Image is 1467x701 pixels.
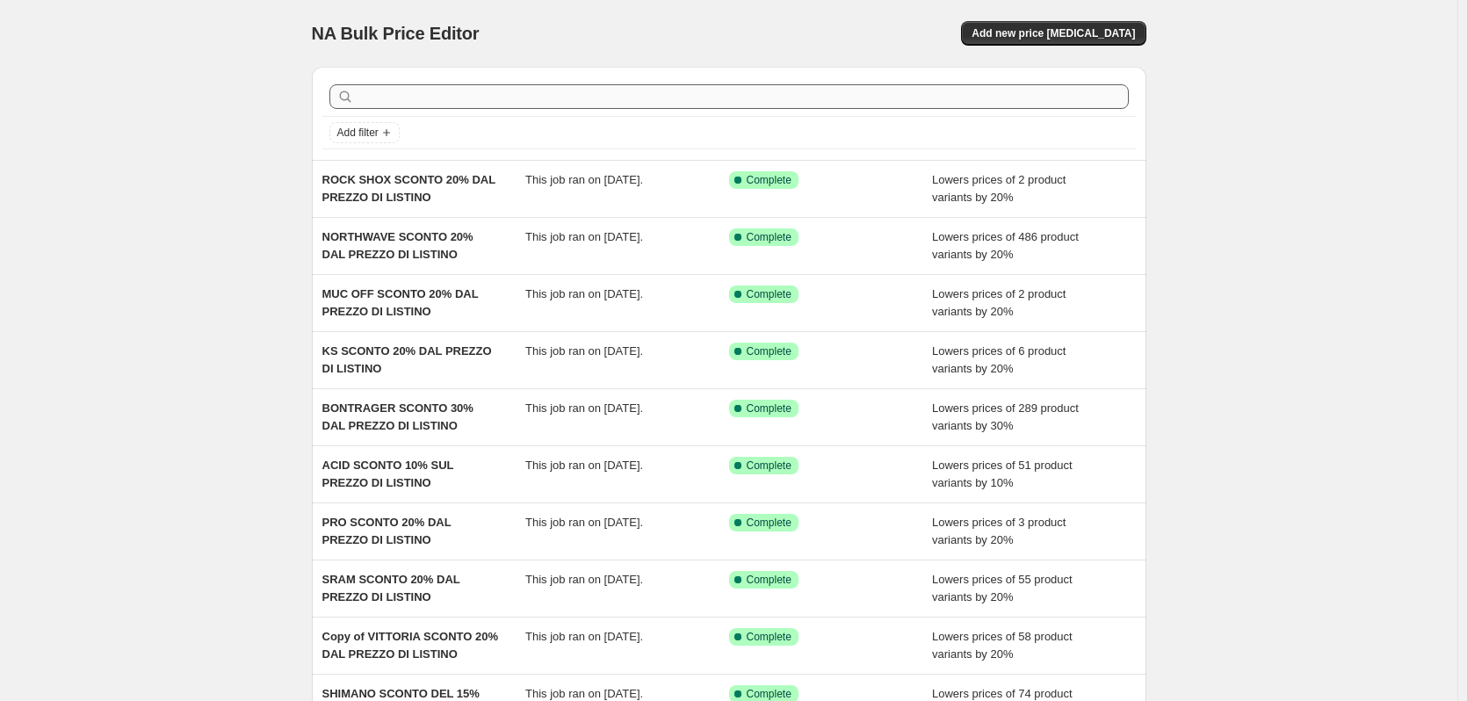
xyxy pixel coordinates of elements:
[322,516,452,546] span: PRO SCONTO 20% DAL PREZZO DI LISTINO
[322,401,473,432] span: BONTRAGER SCONTO 30% DAL PREZZO DI LISTINO
[747,344,791,358] span: Complete
[322,287,479,318] span: MUC OFF SCONTO 20% DAL PREZZO DI LISTINO
[525,630,643,643] span: This job ran on [DATE].
[932,516,1066,546] span: Lowers prices of 3 product variants by 20%
[932,287,1066,318] span: Lowers prices of 2 product variants by 20%
[525,573,643,586] span: This job ran on [DATE].
[329,122,400,143] button: Add filter
[525,459,643,472] span: This job ran on [DATE].
[747,173,791,187] span: Complete
[747,459,791,473] span: Complete
[932,459,1073,489] span: Lowers prices of 51 product variants by 10%
[747,630,791,644] span: Complete
[932,630,1073,661] span: Lowers prices of 58 product variants by 20%
[525,344,643,358] span: This job ran on [DATE].
[322,230,473,261] span: NORTHWAVE SCONTO 20% DAL PREZZO DI LISTINO
[932,344,1066,375] span: Lowers prices of 6 product variants by 20%
[322,630,499,661] span: Copy of VITTORIA SCONTO 20% DAL PREZZO DI LISTINO
[312,24,480,43] span: NA Bulk Price Editor
[747,573,791,587] span: Complete
[972,26,1135,40] span: Add new price [MEDICAL_DATA]
[747,516,791,530] span: Complete
[525,516,643,529] span: This job ran on [DATE].
[337,126,379,140] span: Add filter
[747,287,791,301] span: Complete
[932,230,1079,261] span: Lowers prices of 486 product variants by 20%
[747,401,791,416] span: Complete
[525,287,643,300] span: This job ran on [DATE].
[322,573,460,603] span: SRAM SCONTO 20% DAL PREZZO DI LISTINO
[747,230,791,244] span: Complete
[932,573,1073,603] span: Lowers prices of 55 product variants by 20%
[961,21,1145,46] button: Add new price [MEDICAL_DATA]
[322,173,495,204] span: ROCK SHOX SCONTO 20% DAL PREZZO DI LISTINO
[322,459,454,489] span: ACID SCONTO 10% SUL PREZZO DI LISTINO
[525,173,643,186] span: This job ran on [DATE].
[932,173,1066,204] span: Lowers prices of 2 product variants by 20%
[932,401,1079,432] span: Lowers prices of 289 product variants by 30%
[525,401,643,415] span: This job ran on [DATE].
[747,687,791,701] span: Complete
[322,344,492,375] span: KS SCONTO 20% DAL PREZZO DI LISTINO
[525,230,643,243] span: This job ran on [DATE].
[525,687,643,700] span: This job ran on [DATE].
